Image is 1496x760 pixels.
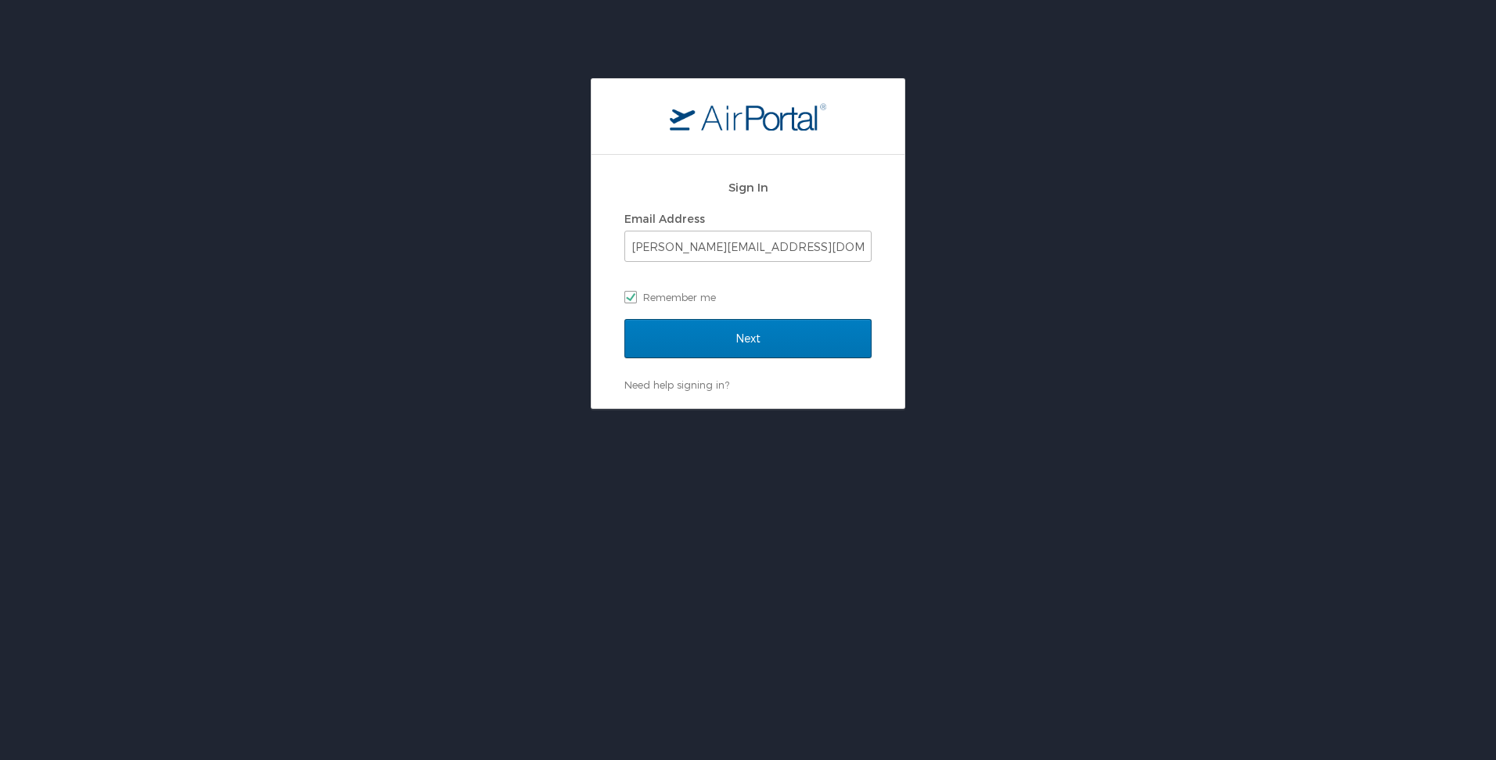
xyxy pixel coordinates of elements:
img: logo [670,102,826,131]
label: Remember me [624,285,872,309]
input: Next [624,319,872,358]
a: Need help signing in? [624,378,729,391]
h2: Sign In [624,178,872,196]
label: Email Address [624,212,705,225]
